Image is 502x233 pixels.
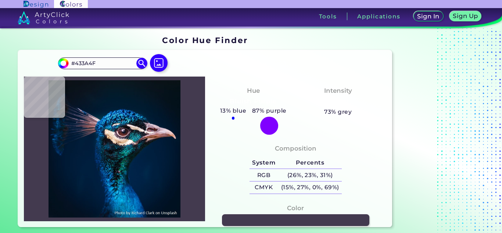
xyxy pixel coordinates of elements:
[136,58,147,69] img: icon search
[250,169,278,181] h5: RGB
[324,107,352,117] h5: 73% grey
[278,157,342,169] h5: Percents
[275,143,316,154] h4: Composition
[278,169,342,181] h5: (26%, 23%, 31%)
[418,14,438,19] h5: Sign In
[395,33,487,230] iframe: Advertisement
[319,14,337,19] h3: Tools
[24,1,48,8] img: ArtyClick Design logo
[249,106,289,116] h5: 87% purple
[28,80,201,218] img: img_pavlin.jpg
[162,35,248,46] h1: Color Hue Finder
[247,85,260,96] h4: Hue
[150,54,168,72] img: icon picture
[287,203,304,213] h4: Color
[250,181,278,194] h5: CMYK
[357,14,400,19] h3: Applications
[454,13,477,19] h5: Sign Up
[451,12,480,21] a: Sign Up
[278,181,342,194] h5: (15%, 27%, 0%, 69%)
[227,97,280,106] h3: Bluish Purple
[69,59,137,68] input: type color..
[324,97,352,106] h3: Pastel
[217,106,249,116] h5: 13% blue
[324,85,352,96] h4: Intensity
[18,11,69,24] img: logo_artyclick_colors_white.svg
[250,157,278,169] h5: System
[415,12,442,21] a: Sign In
